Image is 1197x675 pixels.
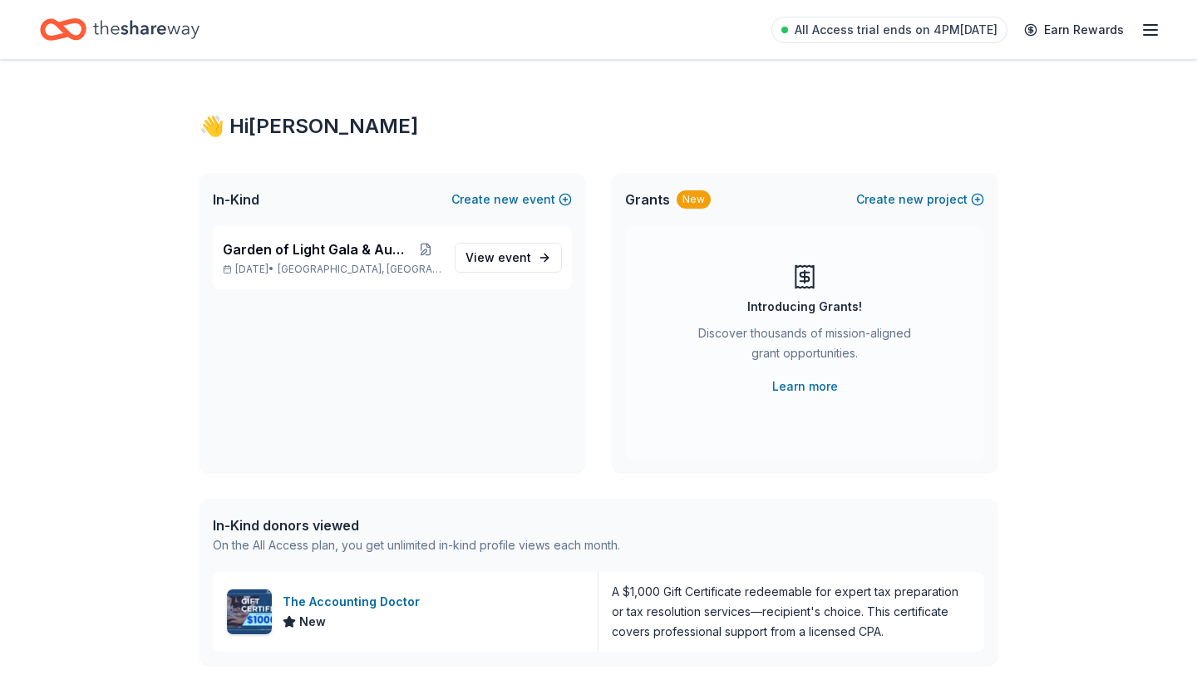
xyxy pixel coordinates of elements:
span: event [498,250,531,264]
span: In-Kind [213,190,259,209]
div: A $1,000 Gift Certificate redeemable for expert tax preparation or tax resolution services—recipi... [612,582,971,642]
div: Introducing Grants! [747,297,862,317]
a: Learn more [772,377,838,397]
a: All Access trial ends on 4PM[DATE] [771,17,1007,43]
span: new [494,190,519,209]
span: Grants [625,190,670,209]
div: In-Kind donors viewed [213,515,620,535]
div: 👋 Hi [PERSON_NAME] [199,113,997,140]
div: New [677,190,711,209]
span: View [465,248,531,268]
a: Home [40,10,199,49]
img: Image for The Accounting Doctor [227,589,272,634]
span: [GEOGRAPHIC_DATA], [GEOGRAPHIC_DATA] [278,263,441,276]
a: Earn Rewards [1014,15,1134,45]
div: Discover thousands of mission-aligned grant opportunities. [692,323,918,370]
span: Garden of Light Gala & Auction [223,239,411,259]
button: Createnewproject [856,190,984,209]
button: Createnewevent [451,190,572,209]
div: The Accounting Doctor [283,592,426,612]
span: new [899,190,924,209]
span: New [299,612,326,632]
div: On the All Access plan, you get unlimited in-kind profile views each month. [213,535,620,555]
a: View event [455,243,562,273]
p: [DATE] • [223,263,441,276]
span: All Access trial ends on 4PM[DATE] [795,20,997,40]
